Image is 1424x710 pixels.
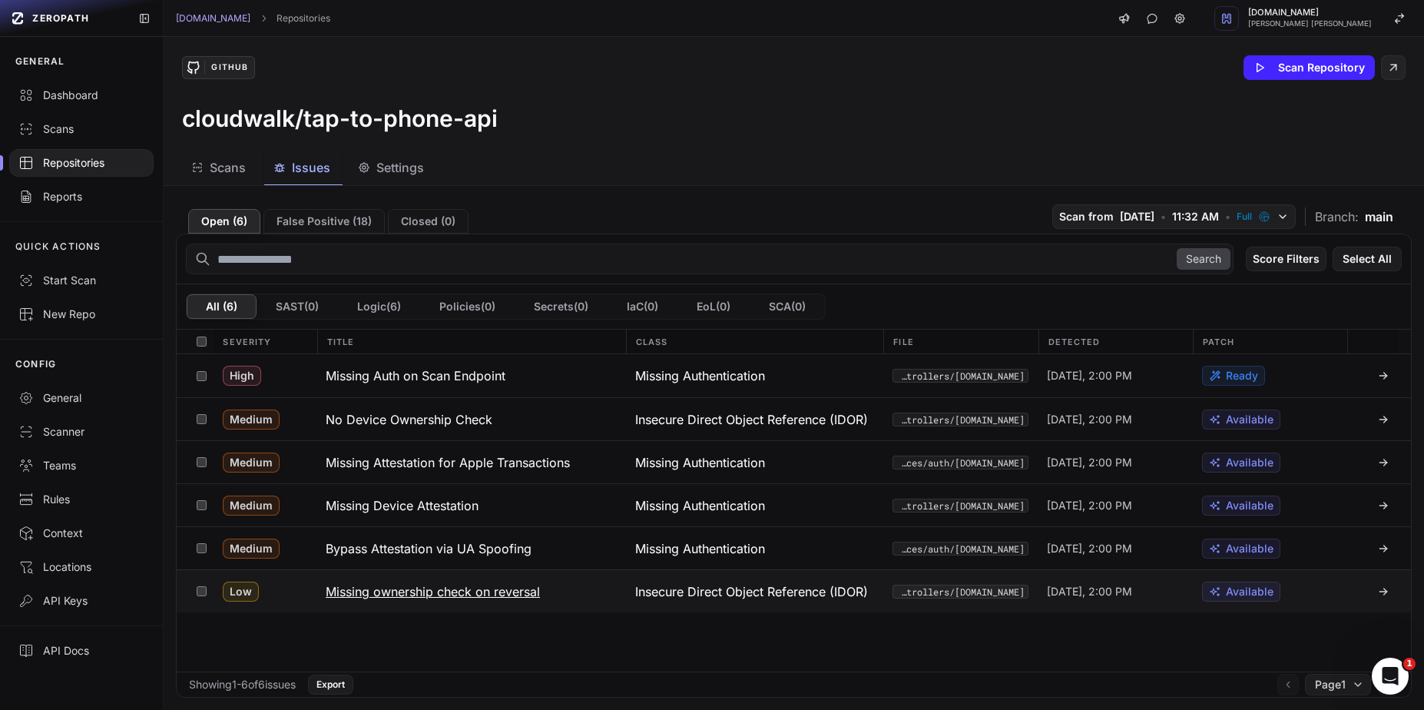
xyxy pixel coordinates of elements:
button: No Device Ownership Check [316,398,626,440]
button: Missing Device Attestation [316,484,626,526]
span: Page 1 [1315,677,1346,692]
button: Page1 [1305,674,1371,695]
span: Medium [223,539,280,559]
button: False Positive (18) [263,209,385,234]
span: • [1225,209,1230,224]
div: Patch [1193,330,1347,353]
div: Class [626,330,883,353]
span: ZEROPATH [32,12,89,25]
button: Scan from [DATE] • 11:32 AM • Full [1052,204,1296,229]
button: Missing Attestation for Apple Transactions [316,441,626,483]
div: GitHub [204,61,253,75]
span: Missing Authentication [635,496,765,515]
div: Scanner [18,424,144,440]
div: High Missing Auth on Scan Endpoint Missing Authentication src/http_server/controllers/[DOMAIN_NAM... [177,354,1411,397]
div: Context [18,526,144,541]
div: Medium Missing Attestation for Apple Transactions Missing Authentication src/services/auth/[DOMAI... [177,440,1411,483]
div: Medium Missing Device Attestation Missing Authentication src/http_server/controllers/[DOMAIN_NAME... [177,483,1411,526]
div: API Keys [18,593,144,609]
h3: Bypass Attestation via UA Spoofing [326,539,532,558]
span: Issues [292,158,330,177]
span: Scans [210,158,246,177]
span: Missing Authentication [635,367,765,385]
button: SAST(0) [257,294,338,319]
span: • [1161,209,1166,224]
div: Rules [18,492,144,507]
span: Branch: [1315,207,1359,226]
div: Locations [18,559,144,575]
button: src/http_server/controllers/[DOMAIN_NAME] [892,369,1028,383]
h3: Missing ownership check on reversal [326,582,540,601]
span: Ready [1226,368,1258,383]
span: Available [1226,455,1273,470]
div: Reports [18,189,144,204]
div: Repositories [18,155,144,171]
h3: Missing Attestation for Apple Transactions [326,453,570,472]
div: Medium Bypass Attestation via UA Spoofing Missing Authentication src/services/auth/[DOMAIN_NAME] ... [177,526,1411,569]
div: Detected [1038,330,1193,353]
button: Select All [1333,247,1402,271]
span: Insecure Direct Object Reference (IDOR) [635,410,868,429]
div: Scans [18,121,144,137]
button: src/http_server/controllers/[DOMAIN_NAME] [892,413,1028,426]
h3: Missing Device Attestation [326,496,479,515]
button: Policies(0) [420,294,515,319]
button: src/services/auth/[DOMAIN_NAME] [892,456,1028,469]
button: Closed (0) [388,209,469,234]
span: Available [1226,541,1273,556]
button: IaC(0) [608,294,677,319]
p: QUICK ACTIONS [15,241,101,253]
nav: breadcrumb [176,12,330,25]
button: src/http_server/controllers/[DOMAIN_NAME] [892,499,1028,513]
span: Low [223,582,259,602]
button: Missing Auth on Scan Endpoint [316,354,626,397]
button: Secrets(0) [515,294,608,319]
span: Insecure Direct Object Reference (IDOR) [635,582,868,601]
span: Missing Authentication [635,453,765,472]
a: ZEROPATH [6,6,126,31]
div: Teams [18,458,144,473]
span: Available [1226,412,1273,427]
div: API Docs [18,643,144,659]
p: CONFIG [15,358,56,370]
button: Export [308,675,353,695]
svg: chevron right, [258,13,269,24]
span: [DATE], 2:00 PM [1047,541,1132,556]
span: [DATE], 2:00 PM [1047,584,1132,599]
span: Medium [223,410,280,430]
span: 1 [1403,658,1416,670]
span: Available [1226,584,1273,599]
div: Start Scan [18,273,144,288]
span: 11:32 AM [1172,209,1219,224]
button: Bypass Attestation via UA Spoofing [316,527,626,569]
div: Dashboard [18,88,144,103]
button: Search [1177,248,1230,270]
iframe: Intercom live chat [1372,658,1409,695]
button: Scan Repository [1244,55,1375,80]
h3: No Device Ownership Check [326,410,492,429]
button: Score Filters [1246,247,1326,271]
span: Full [1237,211,1252,223]
span: High [223,366,261,386]
span: [DOMAIN_NAME] [1248,8,1372,17]
span: Missing Authentication [635,539,765,558]
h3: cloudwalk/tap-to-phone-api [182,105,498,132]
span: Medium [223,496,280,516]
span: Settings [376,158,424,177]
div: Title [317,330,626,353]
button: SCA(0) [750,294,825,319]
span: [DATE], 2:00 PM [1047,498,1132,513]
button: src/services/auth/[DOMAIN_NAME] [892,542,1028,556]
div: Medium No Device Ownership Check Insecure Direct Object Reference (IDOR) src/http_server/controll... [177,397,1411,440]
button: src/http_server/controllers/[DOMAIN_NAME] [892,585,1028,599]
span: [PERSON_NAME] [PERSON_NAME] [1248,20,1372,28]
div: New Repo [18,307,144,322]
span: [DATE], 2:00 PM [1047,368,1132,383]
button: EoL(0) [677,294,750,319]
button: Open (6) [188,209,260,234]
